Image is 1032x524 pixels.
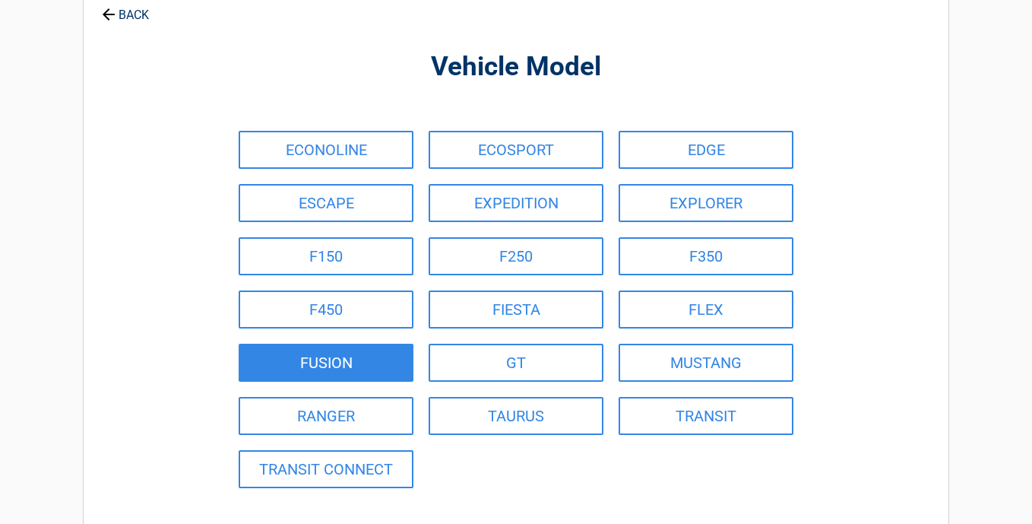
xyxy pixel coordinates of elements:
[619,131,793,169] a: EDGE
[429,184,603,222] a: EXPEDITION
[239,237,413,275] a: F150
[239,291,413,329] a: F450
[619,344,793,382] a: MUSTANG
[619,184,793,222] a: EXPLORER
[429,397,603,435] a: TAURUS
[429,291,603,329] a: FIESTA
[239,344,413,382] a: FUSION
[239,131,413,169] a: ECONOLINE
[619,397,793,435] a: TRANSIT
[429,344,603,382] a: GT
[619,291,793,329] a: FLEX
[429,131,603,169] a: ECOSPORT
[619,237,793,275] a: F350
[239,184,413,222] a: ESCAPE
[239,450,413,488] a: TRANSIT CONNECT
[429,237,603,275] a: F250
[167,49,865,85] h2: Vehicle Model
[239,397,413,435] a: RANGER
